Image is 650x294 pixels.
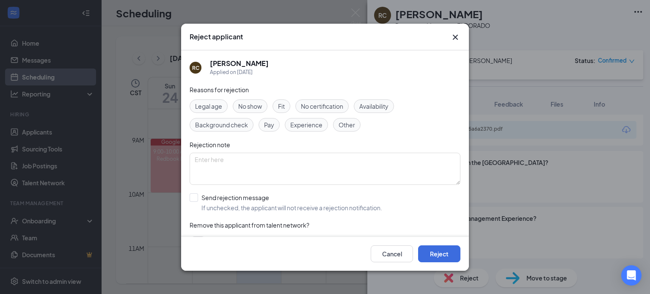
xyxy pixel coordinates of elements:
[621,265,642,286] div: Open Intercom Messenger
[195,102,222,111] span: Legal age
[238,102,262,111] span: No show
[290,120,322,129] span: Experience
[190,32,243,41] h3: Reject applicant
[210,236,220,247] span: Yes
[278,102,285,111] span: Fit
[210,59,269,68] h5: [PERSON_NAME]
[264,120,274,129] span: Pay
[192,64,199,71] div: RC
[190,141,230,148] span: Rejection note
[339,120,355,129] span: Other
[359,102,388,111] span: Availability
[195,120,248,129] span: Background check
[190,86,249,93] span: Reasons for rejection
[210,68,269,77] div: Applied on [DATE]
[190,221,309,229] span: Remove this applicant from talent network?
[418,245,460,262] button: Reject
[450,32,460,42] svg: Cross
[450,32,460,42] button: Close
[371,245,413,262] button: Cancel
[301,102,343,111] span: No certification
